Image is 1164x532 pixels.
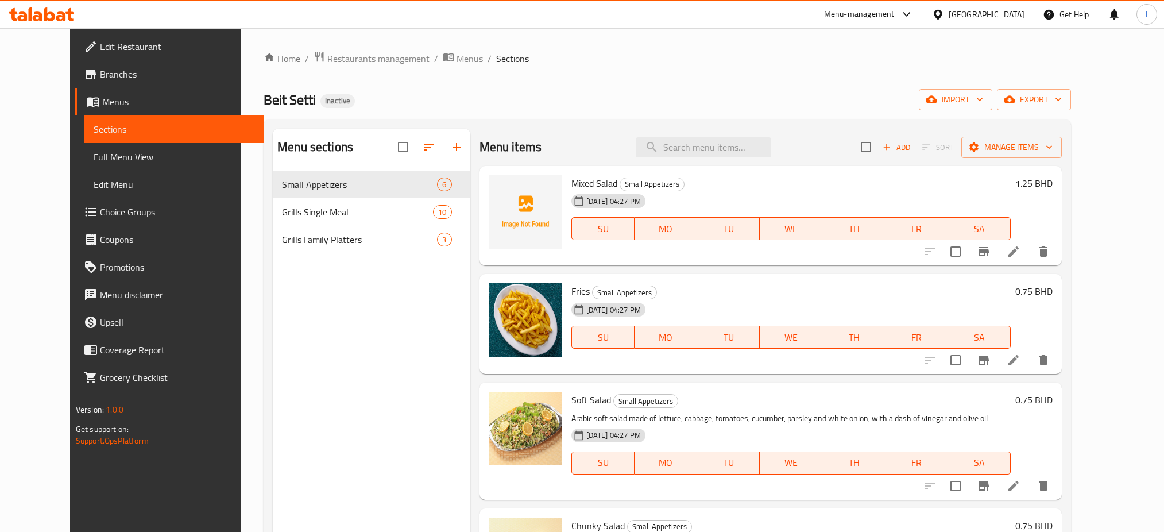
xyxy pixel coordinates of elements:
button: SA [948,326,1011,349]
span: TU [702,221,755,237]
span: WE [764,329,818,346]
div: Menu-management [824,7,895,21]
button: SU [571,452,635,475]
button: MO [635,217,697,240]
button: Manage items [961,137,1062,158]
img: Mixed Salad [489,175,562,249]
span: Small Appetizers [620,178,684,191]
button: import [919,89,992,110]
span: Full Menu View [94,150,256,164]
div: Small Appetizers [620,178,685,191]
a: Full Menu View [84,143,265,171]
h6: 0.75 BHD [1015,392,1053,408]
div: Grills Single Meal [282,205,433,219]
button: MO [635,452,697,475]
span: SU [577,329,630,346]
span: import [928,92,983,107]
button: Add [878,138,915,156]
button: SU [571,326,635,349]
div: Small Appetizers [613,394,678,408]
button: TU [697,326,760,349]
button: WE [760,217,822,240]
button: SU [571,217,635,240]
span: Get support on: [76,422,129,437]
span: Add [881,141,912,154]
span: Small Appetizers [282,178,437,191]
span: Mixed Salad [571,175,617,192]
span: Select all sections [391,135,415,159]
span: TU [702,454,755,471]
span: SA [953,329,1006,346]
a: Coverage Report [75,336,265,364]
button: Add section [443,133,470,161]
button: delete [1030,238,1057,265]
h6: 1.25 BHD [1015,175,1053,191]
a: Edit Restaurant [75,33,265,60]
div: items [437,178,451,191]
span: TU [702,329,755,346]
span: FR [890,221,943,237]
span: [DATE] 04:27 PM [582,430,645,441]
span: Restaurants management [327,52,430,65]
div: Small Appetizers [592,286,657,299]
a: Upsell [75,309,265,336]
span: Select section first [915,138,961,156]
h2: Menu sections [277,138,353,156]
span: SA [953,454,1006,471]
div: Small Appetizers6 [273,171,470,198]
button: MO [635,326,697,349]
div: Grills Family Platters [282,233,437,246]
a: Restaurants management [314,51,430,66]
img: Fries [489,283,562,357]
span: FR [890,329,943,346]
a: Edit menu item [1007,353,1020,367]
span: TH [827,454,880,471]
span: Coupons [100,233,256,246]
span: Select section [854,135,878,159]
span: 1.0.0 [106,402,123,417]
span: TH [827,221,880,237]
div: items [437,233,451,246]
a: Edit menu item [1007,479,1020,493]
span: [DATE] 04:27 PM [582,304,645,315]
span: Small Appetizers [593,286,656,299]
span: Edit Menu [94,178,256,191]
button: export [997,89,1071,110]
span: 6 [438,179,451,190]
span: Manage items [970,140,1053,155]
span: Sections [94,122,256,136]
a: Coupons [75,226,265,253]
button: SA [948,452,1011,475]
div: Grills Family Platters3 [273,226,470,253]
a: Branches [75,60,265,88]
span: WE [764,454,818,471]
span: Menus [457,52,483,65]
button: TU [697,452,760,475]
button: FR [885,217,948,240]
button: FR [885,452,948,475]
span: Soft Salad [571,391,611,408]
div: Grills Single Meal10 [273,198,470,226]
span: Beit Setti [264,87,316,113]
button: Branch-specific-item [970,346,997,374]
li: / [488,52,492,65]
button: Branch-specific-item [970,472,997,500]
div: Inactive [320,94,355,108]
span: Select to update [943,240,968,264]
button: WE [760,326,822,349]
li: / [305,52,309,65]
a: Choice Groups [75,198,265,226]
button: delete [1030,472,1057,500]
span: Small Appetizers [614,395,678,408]
span: MO [639,221,693,237]
button: TH [822,217,885,240]
span: Fries [571,283,590,300]
span: Menu disclaimer [100,288,256,302]
span: Inactive [320,96,355,106]
button: TH [822,452,885,475]
h6: 0.75 BHD [1015,283,1053,299]
input: search [636,137,771,157]
a: Home [264,52,300,65]
span: SU [577,221,630,237]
